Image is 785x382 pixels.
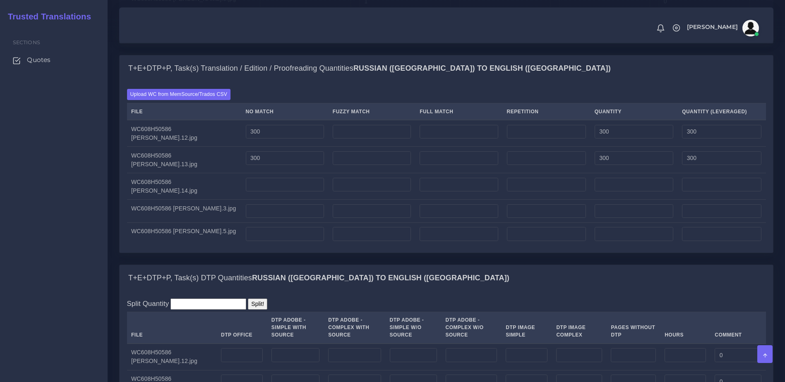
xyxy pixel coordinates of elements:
th: DTP Office [217,312,267,344]
div: T+E+DTP+P, Task(s) Translation / Edition / Proofreading QuantitiesRussian ([GEOGRAPHIC_DATA]) TO ... [120,55,773,82]
div: T+E+DTP+P, Task(s) Translation / Edition / Proofreading QuantitiesRussian ([GEOGRAPHIC_DATA]) TO ... [120,81,773,252]
div: T+E+DTP+P, Task(s) DTP QuantitiesRussian ([GEOGRAPHIC_DATA]) TO English ([GEOGRAPHIC_DATA]) [120,265,773,291]
img: avatar [742,20,759,36]
a: Trusted Translations [2,10,91,24]
th: DTP Image Simple [502,312,552,344]
th: DTP Adobe - Simple W/O Source [385,312,441,344]
th: Full Match [415,103,502,120]
th: DTP Adobe - Simple With Source [267,312,324,344]
th: Comment [711,312,766,344]
td: WC608H50586 [PERSON_NAME].12.jpg [127,344,217,370]
input: Split! [248,298,267,310]
th: Quantity [590,103,677,120]
th: DTP Image Complex [552,312,607,344]
th: Quantity (Leveraged) [678,103,766,120]
span: Sections [13,39,40,45]
span: [PERSON_NAME] [687,24,738,30]
th: Pages Without DTP [607,312,660,344]
td: WC608H50586 [PERSON_NAME].3.jpg [127,200,242,223]
td: WC608H50586 [PERSON_NAME].14.jpg [127,173,242,200]
a: [PERSON_NAME]avatar [683,20,762,36]
h2: Trusted Translations [2,12,91,21]
h4: T+E+DTP+P, Task(s) DTP Quantities [128,274,509,283]
td: WC608H50586 [PERSON_NAME].5.jpg [127,222,242,245]
th: File [127,103,242,120]
h4: T+E+DTP+P, Task(s) Translation / Edition / Proofreading Quantities [128,64,611,73]
th: File [127,312,217,344]
b: Russian ([GEOGRAPHIC_DATA]) TO English ([GEOGRAPHIC_DATA]) [252,274,509,282]
a: Quotes [6,51,101,69]
th: No Match [241,103,328,120]
span: Quotes [27,55,50,64]
th: DTP Adobe - Complex W/O Source [441,312,502,344]
th: Repetition [502,103,590,120]
label: Upload WC from MemSource/Trados CSV [127,89,231,100]
th: DTP Adobe - Complex With Source [324,312,385,344]
td: WC608H50586 [PERSON_NAME].12.jpg [127,120,242,147]
th: Fuzzy Match [328,103,415,120]
b: Russian ([GEOGRAPHIC_DATA]) TO English ([GEOGRAPHIC_DATA]) [353,64,611,72]
th: Hours [660,312,711,344]
td: WC608H50586 [PERSON_NAME].13.jpg [127,147,242,173]
label: Split Quantity [127,298,169,309]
